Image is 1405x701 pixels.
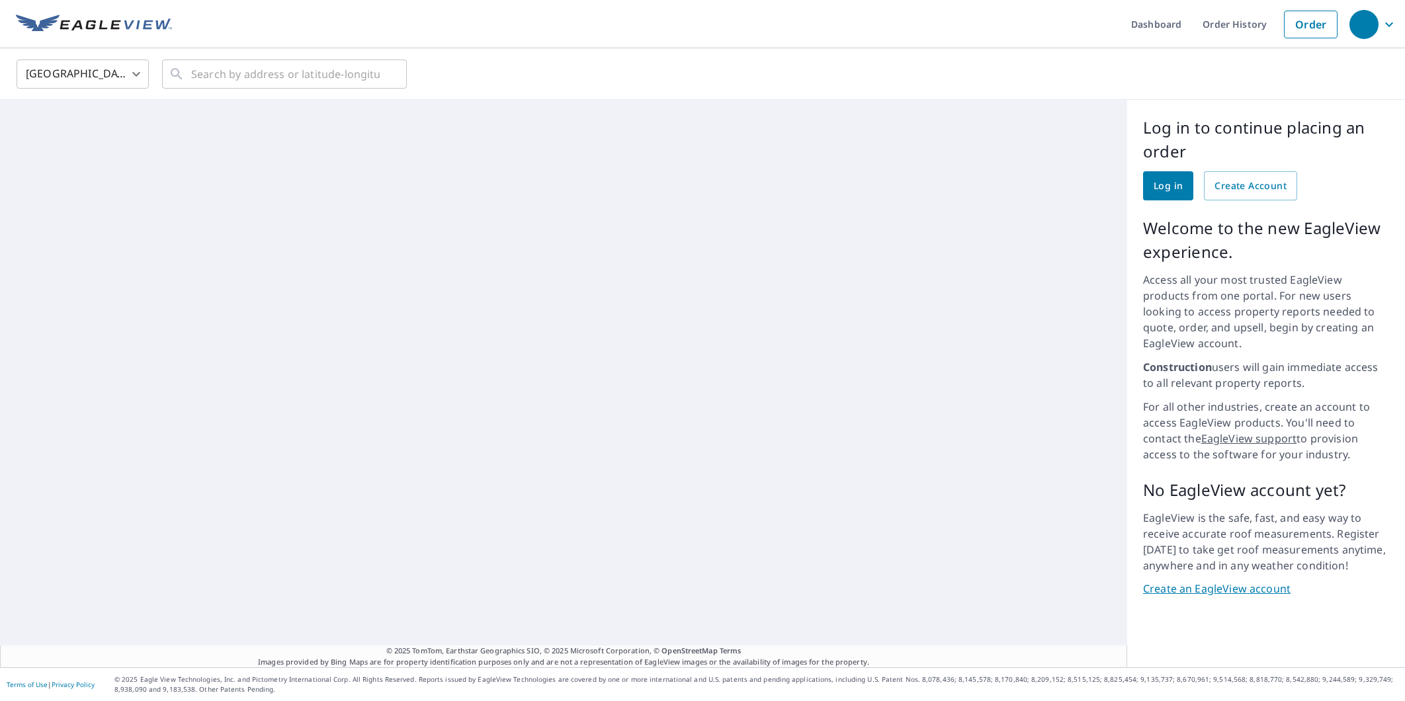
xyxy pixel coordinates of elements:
[1204,171,1297,200] a: Create Account
[386,645,742,657] span: © 2025 TomTom, Earthstar Geographics SIO, © 2025 Microsoft Corporation, ©
[1143,116,1389,163] p: Log in to continue placing an order
[661,645,717,655] a: OpenStreetMap
[114,675,1398,694] p: © 2025 Eagle View Technologies, Inc. and Pictometry International Corp. All Rights Reserved. Repo...
[52,680,95,689] a: Privacy Policy
[1143,360,1212,374] strong: Construction
[16,15,172,34] img: EV Logo
[1154,178,1183,194] span: Log in
[1143,171,1193,200] a: Log in
[1143,478,1389,502] p: No EagleView account yet?
[1143,510,1389,573] p: EagleView is the safe, fast, and easy way to receive accurate roof measurements. Register [DATE] ...
[1143,581,1389,597] a: Create an EagleView account
[7,680,48,689] a: Terms of Use
[1214,178,1287,194] span: Create Account
[1143,272,1389,351] p: Access all your most trusted EagleView products from one portal. For new users looking to access ...
[720,645,742,655] a: Terms
[191,56,380,93] input: Search by address or latitude-longitude
[1284,11,1338,38] a: Order
[1143,359,1389,391] p: users will gain immediate access to all relevant property reports.
[1143,216,1389,264] p: Welcome to the new EagleView experience.
[7,680,95,688] p: |
[1201,431,1297,446] a: EagleView support
[1143,399,1389,462] p: For all other industries, create an account to access EagleView products. You'll need to contact ...
[17,56,149,93] div: [GEOGRAPHIC_DATA]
